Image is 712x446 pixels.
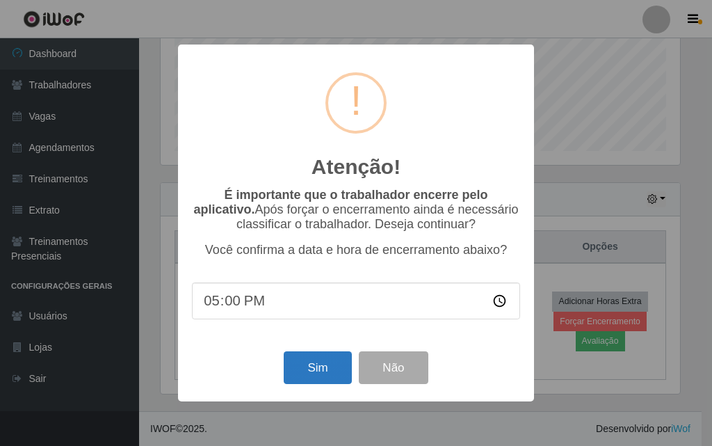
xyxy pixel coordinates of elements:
[311,154,400,180] h2: Atenção!
[193,188,487,216] b: É importante que o trabalhador encerre pelo aplicativo.
[359,351,428,384] button: Não
[284,351,351,384] button: Sim
[192,188,520,232] p: Após forçar o encerramento ainda é necessário classificar o trabalhador. Deseja continuar?
[192,243,520,257] p: Você confirma a data e hora de encerramento abaixo?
